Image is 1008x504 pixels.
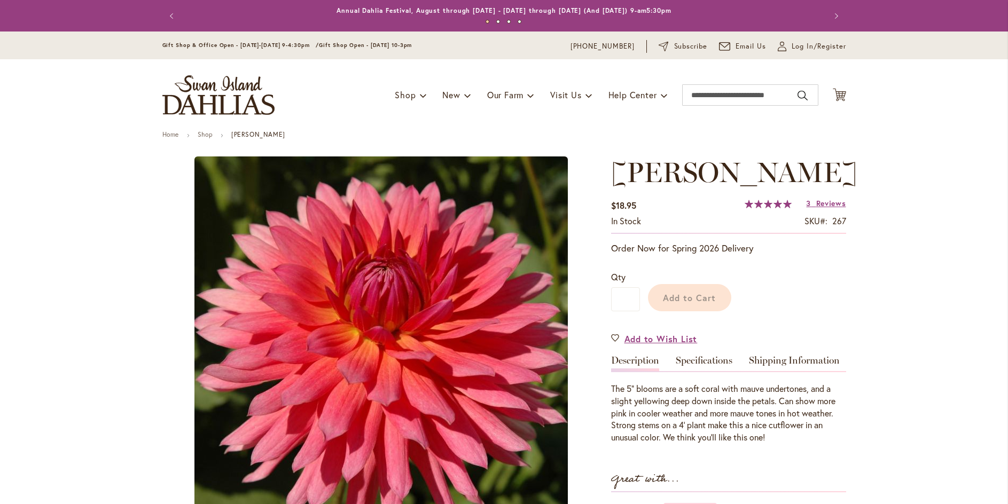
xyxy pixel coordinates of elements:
a: Shop [198,130,213,138]
button: Next [825,5,846,27]
a: Subscribe [659,41,707,52]
a: [PHONE_NUMBER] [571,41,635,52]
a: Shipping Information [749,356,840,371]
a: store logo [162,75,275,115]
span: Qty [611,271,626,282]
div: The 5" blooms are a soft coral with mauve undertones, and a slight yellowing deep down inside the... [611,383,846,444]
span: Help Center [608,89,657,100]
span: Visit Us [550,89,581,100]
a: Description [611,356,659,371]
div: Availability [611,215,641,227]
span: $18.95 [611,200,636,211]
span: Shop [395,89,416,100]
span: Log In/Register [792,41,846,52]
span: Email Us [736,41,766,52]
button: 1 of 4 [486,20,489,23]
strong: Great with... [611,470,679,488]
span: Add to Wish List [624,333,698,345]
strong: [PERSON_NAME] [231,130,285,138]
button: 3 of 4 [507,20,511,23]
span: Gift Shop Open - [DATE] 10-3pm [319,42,412,49]
a: Annual Dahlia Festival, August through [DATE] - [DATE] through [DATE] (And [DATE]) 9-am5:30pm [337,6,671,14]
div: 100% [745,200,792,208]
span: Subscribe [674,41,708,52]
span: Our Farm [487,89,523,100]
a: Log In/Register [778,41,846,52]
a: Specifications [676,356,732,371]
div: Detailed Product Info [611,356,846,444]
span: [PERSON_NAME] [611,155,857,189]
button: Previous [162,5,184,27]
span: 3 [806,198,811,208]
a: Add to Wish List [611,333,698,345]
strong: SKU [804,215,827,226]
span: New [442,89,460,100]
button: 4 of 4 [518,20,521,23]
span: In stock [611,215,641,226]
a: Home [162,130,179,138]
p: Order Now for Spring 2026 Delivery [611,242,846,255]
span: Reviews [816,198,846,208]
a: 3 Reviews [806,198,846,208]
a: Email Us [719,41,766,52]
span: Gift Shop & Office Open - [DATE]-[DATE] 9-4:30pm / [162,42,319,49]
button: 2 of 4 [496,20,500,23]
div: 267 [832,215,846,227]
